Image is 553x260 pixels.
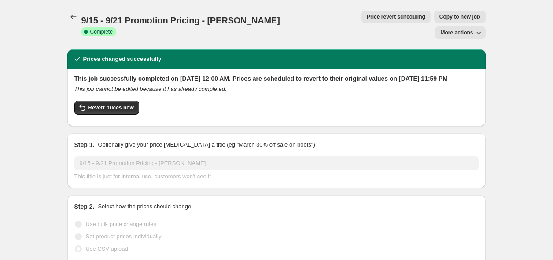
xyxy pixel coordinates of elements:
h2: Step 1. [74,140,95,149]
h2: Prices changed successfully [83,55,162,64]
button: Price revert scheduling [361,11,431,23]
span: Copy to new job [439,13,480,20]
i: This job cannot be edited because it has already completed. [74,86,227,92]
button: Revert prices now [74,101,139,115]
h2: This job successfully completed on [DATE] 12:00 AM. Prices are scheduled to revert to their origi... [74,74,479,83]
span: Revert prices now [88,104,134,111]
span: More actions [440,29,473,36]
h2: Step 2. [74,202,95,211]
button: Price change jobs [67,11,80,23]
p: Optionally give your price [MEDICAL_DATA] a title (eg "March 30% off sale on boots") [98,140,315,149]
input: 30% off holiday sale [74,156,479,170]
button: More actions [435,26,485,39]
p: Select how the prices should change [98,202,191,211]
span: Use CSV upload [86,245,128,252]
span: Complete [90,28,113,35]
button: Copy to new job [434,11,486,23]
span: 9/15 - 9/21 Promotion Pricing - [PERSON_NAME] [81,15,280,25]
span: Price revert scheduling [367,13,425,20]
span: Set product prices individually [86,233,162,240]
span: Use bulk price change rules [86,221,156,227]
span: This title is just for internal use, customers won't see it [74,173,211,180]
